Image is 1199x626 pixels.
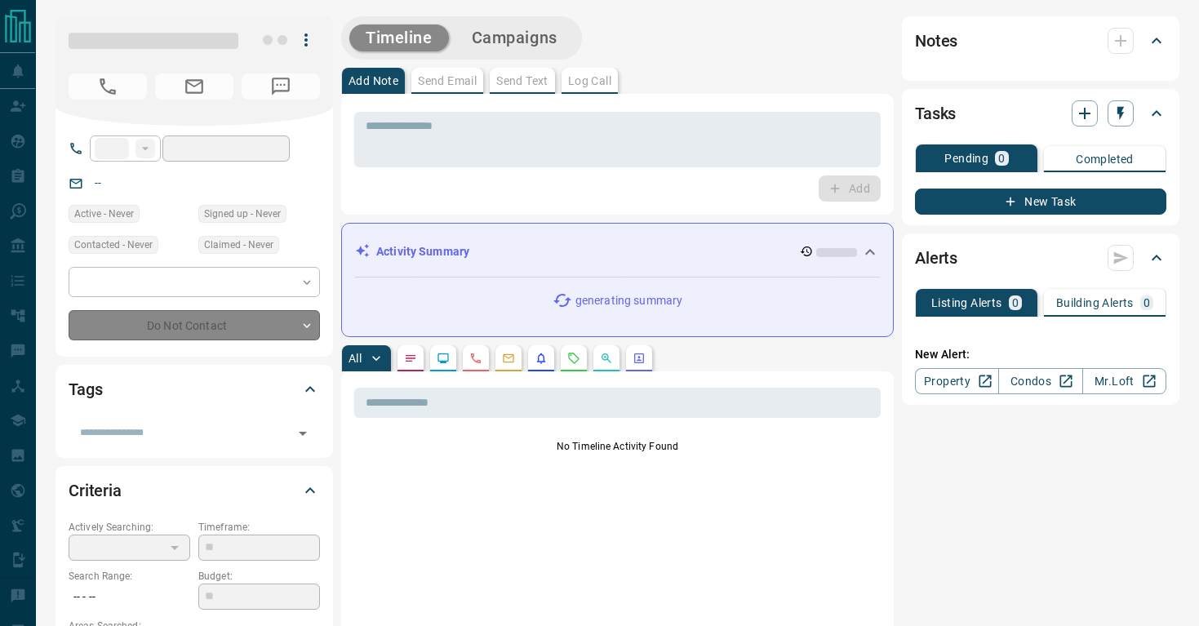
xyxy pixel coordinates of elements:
[915,238,1166,277] div: Alerts
[915,245,957,271] h2: Alerts
[1076,153,1134,165] p: Completed
[242,73,320,100] span: No Number
[944,153,988,164] p: Pending
[455,24,574,51] button: Campaigns
[69,520,190,535] p: Actively Searching:
[376,243,469,260] p: Activity Summary
[69,370,320,409] div: Tags
[915,189,1166,215] button: New Task
[291,422,314,445] button: Open
[354,439,881,454] p: No Timeline Activity Found
[204,237,273,253] span: Claimed - Never
[915,368,999,394] a: Property
[69,471,320,510] div: Criteria
[915,94,1166,133] div: Tasks
[155,73,233,100] span: No Email
[567,352,580,365] svg: Requests
[1143,297,1150,309] p: 0
[915,346,1166,363] p: New Alert:
[69,376,102,402] h2: Tags
[349,24,449,51] button: Timeline
[1082,368,1166,394] a: Mr.Loft
[600,352,613,365] svg: Opportunities
[1012,297,1019,309] p: 0
[915,28,957,54] h2: Notes
[404,352,417,365] svg: Notes
[633,352,646,365] svg: Agent Actions
[349,353,362,364] p: All
[74,237,153,253] span: Contacted - Never
[1056,297,1134,309] p: Building Alerts
[575,292,682,309] p: generating summary
[535,352,548,365] svg: Listing Alerts
[915,21,1166,60] div: Notes
[437,352,450,365] svg: Lead Browsing Activity
[349,75,398,87] p: Add Note
[69,310,320,340] div: Do Not Contact
[198,520,320,535] p: Timeframe:
[915,100,956,127] h2: Tasks
[998,368,1082,394] a: Condos
[355,237,880,267] div: Activity Summary
[998,153,1005,164] p: 0
[469,352,482,365] svg: Calls
[204,206,281,222] span: Signed up - Never
[198,569,320,584] p: Budget:
[95,176,101,189] a: --
[502,352,515,365] svg: Emails
[931,297,1002,309] p: Listing Alerts
[74,206,134,222] span: Active - Never
[69,569,190,584] p: Search Range:
[69,73,147,100] span: No Number
[69,584,190,610] p: -- - --
[69,477,122,504] h2: Criteria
